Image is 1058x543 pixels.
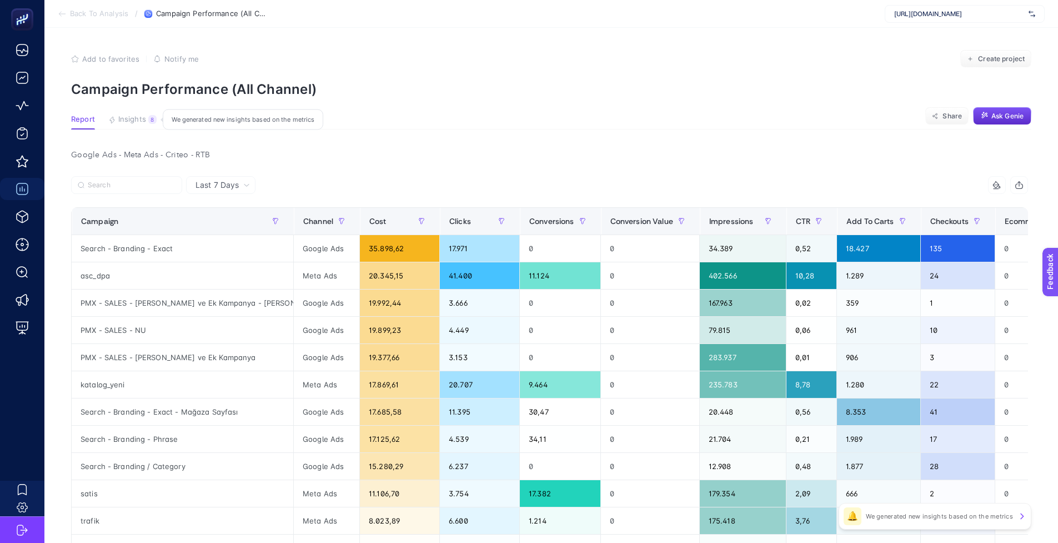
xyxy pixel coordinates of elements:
[921,317,995,343] div: 10
[294,507,359,534] div: Meta Ads
[440,507,519,534] div: 6.600
[135,9,138,18] span: /
[360,398,439,425] div: 17.685,58
[156,9,267,18] span: Campaign Performance (All Channel)
[700,290,786,316] div: 167.963
[786,290,836,316] div: 0,02
[71,115,95,124] span: Report
[360,262,439,289] div: 20.345,15
[846,217,894,226] span: Add To Carts
[520,290,600,316] div: 0
[786,235,836,262] div: 0,52
[163,109,323,130] div: We generated new insights based on the metrics
[440,480,519,507] div: 3.754
[148,115,157,124] div: 8
[520,235,600,262] div: 0
[440,290,519,316] div: 3.666
[921,426,995,452] div: 17
[294,290,359,316] div: Google Ads
[294,317,359,343] div: Google Ads
[930,217,968,226] span: Checkouts
[601,453,699,480] div: 0
[294,371,359,398] div: Meta Ads
[925,107,969,125] button: Share
[7,3,42,12] span: Feedback
[837,453,920,480] div: 1.877
[837,262,920,289] div: 1.289
[294,480,359,507] div: Meta Ads
[921,480,995,507] div: 2
[601,290,699,316] div: 0
[921,453,995,480] div: 28
[837,344,920,371] div: 906
[837,235,920,262] div: 18.427
[786,371,836,398] div: 8,78
[921,398,995,425] div: 41
[700,480,786,507] div: 179.354
[786,453,836,480] div: 0,48
[601,317,699,343] div: 0
[700,371,786,398] div: 235.783
[795,217,810,226] span: CTR
[610,217,673,226] span: Conversion Value
[71,81,1031,97] p: Campaign Performance (All Channel)
[294,453,359,480] div: Google Ads
[786,507,836,534] div: 3,76
[921,344,995,371] div: 3
[601,344,699,371] div: 0
[440,398,519,425] div: 11.395
[700,344,786,371] div: 283.937
[118,115,146,124] span: Insights
[921,290,995,316] div: 1
[894,9,1024,18] span: [URL][DOMAIN_NAME]
[72,426,293,452] div: Search - Branding - Phrase
[520,480,600,507] div: 17.382
[360,426,439,452] div: 17.125,62
[520,262,600,289] div: 11.124
[360,453,439,480] div: 15.280,29
[520,426,600,452] div: 34,11
[72,235,293,262] div: Search - Branding - Exact
[88,181,176,190] input: Search
[960,50,1031,68] button: Create project
[62,147,1037,163] div: Google Ads - Meta Ads - Criteo - RTB
[72,262,293,289] div: asc_dpa
[360,371,439,398] div: 17.869,61
[440,371,519,398] div: 20.707
[700,262,786,289] div: 402.566
[837,507,920,534] div: 958
[72,398,293,425] div: Search - Branding - Exact - Mağaza Sayfası
[786,344,836,371] div: 0,01
[786,480,836,507] div: 2,09
[978,54,1025,63] span: Create project
[844,507,861,525] div: 🔔
[440,262,519,289] div: 41.400
[837,371,920,398] div: 1.280
[294,262,359,289] div: Meta Ads
[601,262,699,289] div: 0
[601,426,699,452] div: 0
[601,398,699,425] div: 0
[786,398,836,425] div: 0,56
[601,371,699,398] div: 0
[700,317,786,343] div: 79.815
[360,507,439,534] div: 8.023,89
[294,235,359,262] div: Google Ads
[520,317,600,343] div: 0
[440,426,519,452] div: 4.539
[700,453,786,480] div: 12.908
[529,217,574,226] span: Conversions
[440,344,519,371] div: 3.153
[72,480,293,507] div: satis
[440,317,519,343] div: 4.449
[360,235,439,262] div: 35.898,62
[973,107,1031,125] button: Ask Genie
[709,217,753,226] span: Impressions
[440,453,519,480] div: 6.237
[294,398,359,425] div: Google Ads
[81,217,118,226] span: Campaign
[72,371,293,398] div: katalog_yeni
[837,398,920,425] div: 8.353
[1029,8,1035,19] img: svg%3e
[294,426,359,452] div: Google Ads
